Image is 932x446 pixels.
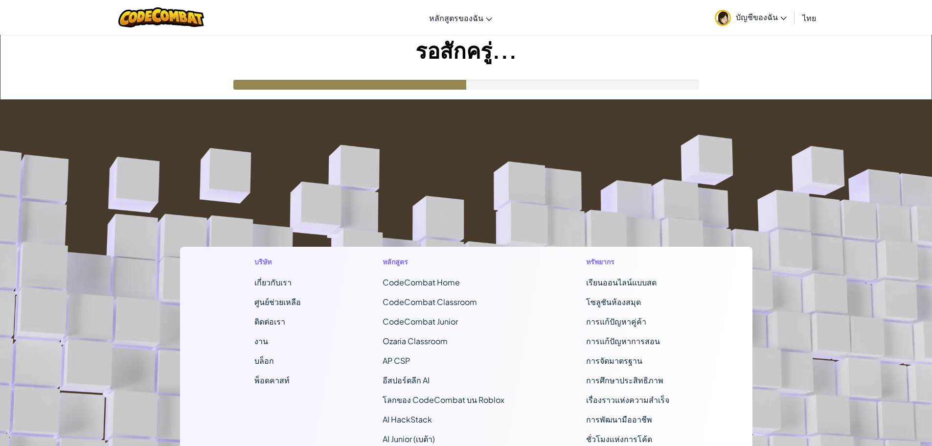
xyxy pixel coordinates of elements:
[383,395,504,405] a: โลกของ CodeCombat บน Roblox
[802,13,816,23] span: ไทย
[797,4,821,31] a: ไทย
[586,355,642,366] a: การจัดมาตรฐาน
[586,257,678,267] h1: ทรัพยากร
[383,355,410,366] a: AP CSP
[254,277,292,287] a: เกี่ยวกับเรา
[383,414,432,424] a: AI HackStack
[254,297,301,307] a: ศูนย์ช่วยเหลือ
[715,10,731,26] img: avatar
[710,2,792,33] a: บัญชีของฉัน
[586,297,641,307] a: โซลูชันห้องสมุด
[254,375,290,385] a: พ็อดคาสท์
[383,375,430,385] a: อีสปอร์ตลีก AI
[586,375,663,385] a: การศึกษาประสิทธิภาพ
[383,434,435,444] a: AI Junior (เบต้า)
[254,257,301,267] h1: บริษัท
[736,12,787,22] span: บัญชีของฉัน
[383,316,458,327] a: CodeCombat Junior
[383,277,460,287] span: CodeCombat Home
[429,13,483,23] span: หลักสูตรของฉัน
[586,434,652,444] a: ชั่วโมงแห่งการโค้ด
[586,395,669,405] a: เรื่องราวแห่งความสำเร็จ
[0,35,932,65] h1: รอสักครู่...
[383,297,477,307] a: CodeCombat Classroom
[254,316,285,327] span: ติดต่อเรา
[254,336,268,346] a: งาน
[383,336,448,346] a: Ozaria Classroom
[586,336,660,346] a: การแก้ปัญหาการสอน
[586,414,652,424] a: การพัฒนามืออาชีพ
[254,355,274,366] a: บล็อก
[383,257,504,267] h1: หลักสูตร
[424,4,497,31] a: หลักสูตรของฉัน
[586,277,657,287] a: เรียนออนไลน์แบบสด
[586,316,646,327] a: การแก้ปัญหาคู่ค้า
[118,7,204,27] img: CodeCombat logo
